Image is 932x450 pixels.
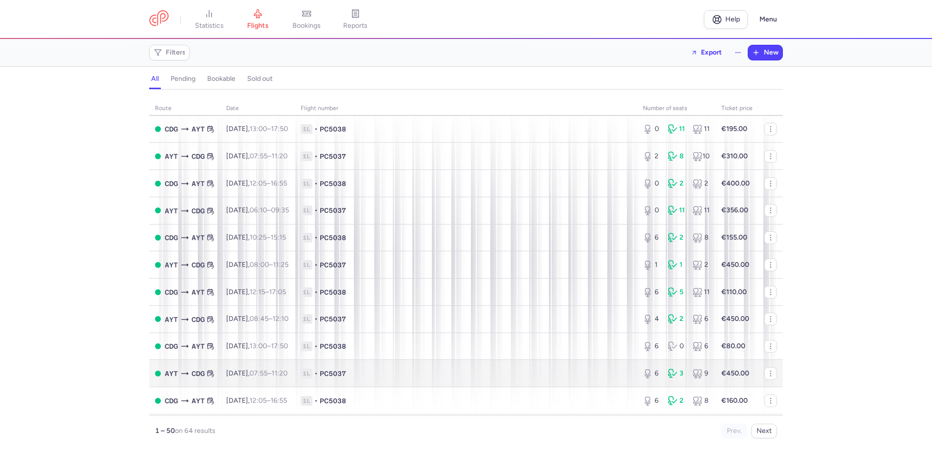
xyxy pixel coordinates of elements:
span: • [314,151,318,161]
span: AYT [192,124,205,134]
span: • [314,233,318,243]
span: 1L [301,369,312,378]
span: CDG [165,178,178,189]
span: • [314,369,318,378]
div: 6 [643,369,660,378]
span: New [764,49,778,56]
span: Help [725,16,740,23]
div: 5 [668,287,685,297]
span: – [250,261,289,269]
span: [DATE], [226,369,288,377]
span: AYT [165,151,178,162]
time: 16:55 [271,179,287,187]
span: • [314,179,318,188]
span: – [250,152,288,160]
a: reports [331,9,380,30]
span: AYT [192,287,205,298]
strong: €110.00 [721,288,747,296]
span: Export [701,49,722,56]
button: Export [684,45,728,60]
span: – [250,396,287,405]
span: PC5037 [320,369,346,378]
span: 1L [301,151,312,161]
span: CDG [165,124,178,134]
time: 06:10 [250,206,267,214]
span: • [314,287,318,297]
span: [DATE], [226,396,287,405]
span: 1L [301,124,312,134]
strong: €155.00 [721,233,747,242]
time: 11:25 [273,261,289,269]
span: AYT [165,206,178,216]
time: 08:00 [250,261,269,269]
span: CDG [165,341,178,352]
time: 07:55 [250,152,268,160]
div: 11 [693,124,710,134]
time: 11:20 [272,369,288,377]
div: 0 [643,179,660,188]
div: 0 [668,341,685,351]
div: 2 [693,179,710,188]
div: 6 [693,341,710,351]
span: [DATE], [226,125,288,133]
span: 1L [301,233,312,243]
strong: €195.00 [721,125,747,133]
th: Ticket price [716,101,758,116]
span: – [250,288,286,296]
div: 10 [693,151,710,161]
time: 17:50 [271,125,288,133]
div: 11 [693,206,710,215]
h4: sold out [247,75,272,83]
time: 12:10 [272,315,289,323]
div: 4 [643,314,660,324]
span: bookings [292,21,321,30]
time: 12:15 [250,288,265,296]
h4: bookable [207,75,235,83]
span: CDG [165,395,178,406]
span: 1L [301,287,312,297]
div: 0 [643,206,660,215]
div: 8 [693,396,710,406]
span: [DATE], [226,261,289,269]
span: [DATE], [226,342,288,350]
span: [DATE], [226,315,289,323]
span: [DATE], [226,152,288,160]
time: 16:55 [271,396,287,405]
div: 2 [668,233,685,243]
a: flights [233,9,282,30]
span: • [314,396,318,406]
span: – [250,315,289,323]
span: CDG [192,206,205,216]
div: 9 [693,369,710,378]
div: 1 [668,260,685,270]
div: 6 [643,396,660,406]
time: 07:55 [250,369,268,377]
span: [DATE], [226,206,289,214]
span: CDG [165,232,178,243]
th: Flight number [295,101,637,116]
time: 13:00 [250,342,267,350]
span: AYT [165,314,178,325]
div: 11 [668,206,685,215]
span: 1L [301,314,312,324]
span: AYT [192,232,205,243]
strong: €80.00 [721,342,745,350]
span: • [314,314,318,324]
th: number of seats [637,101,716,116]
h4: all [151,75,159,83]
span: statistics [195,21,224,30]
button: New [748,45,782,60]
span: 1L [301,341,312,351]
span: – [250,125,288,133]
time: 08:45 [250,315,269,323]
span: 1L [301,396,312,406]
time: 11:20 [272,152,288,160]
div: 2 [643,151,660,161]
div: 6 [643,287,660,297]
div: 0 [643,124,660,134]
div: 2 [668,179,685,188]
span: [DATE], [226,179,287,187]
time: 15:15 [271,233,286,242]
span: AYT [165,368,178,379]
span: PC5037 [320,314,346,324]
